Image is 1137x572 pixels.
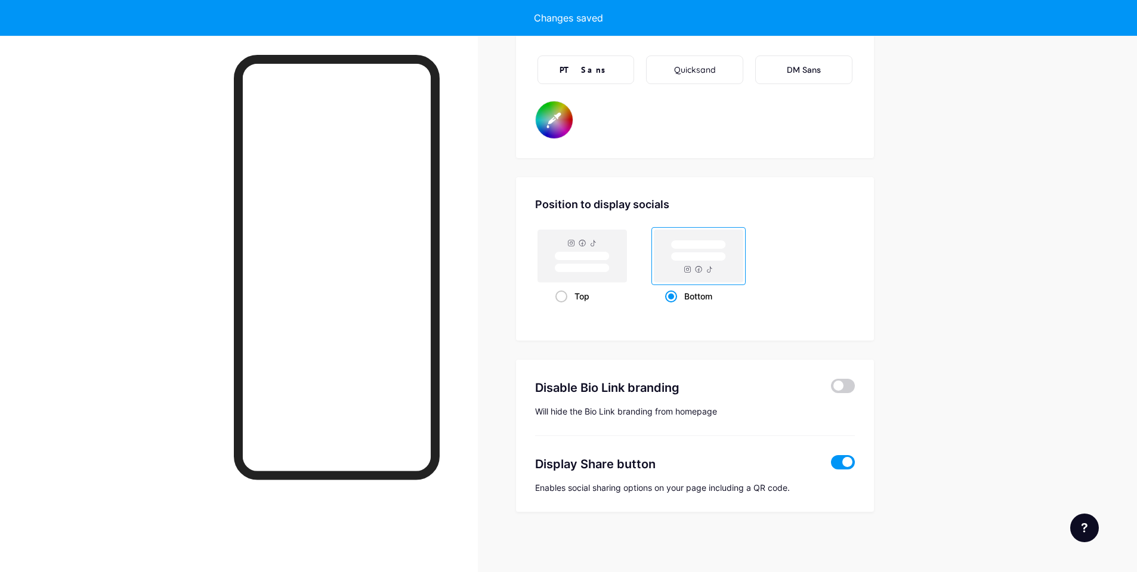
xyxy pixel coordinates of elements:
[787,64,821,76] div: DM Sans
[665,285,731,307] div: Bottom
[535,483,855,493] div: Enables social sharing options on your page including a QR code.
[535,196,855,212] div: Position to display socials
[560,64,612,76] div: PT Sans
[674,64,716,76] div: Quicksand
[535,379,814,397] div: Disable Bio Link branding
[555,285,608,307] div: Top
[535,406,855,416] div: Will hide the Bio Link branding from homepage
[535,455,814,473] div: Display Share button
[534,11,603,25] div: Changes saved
